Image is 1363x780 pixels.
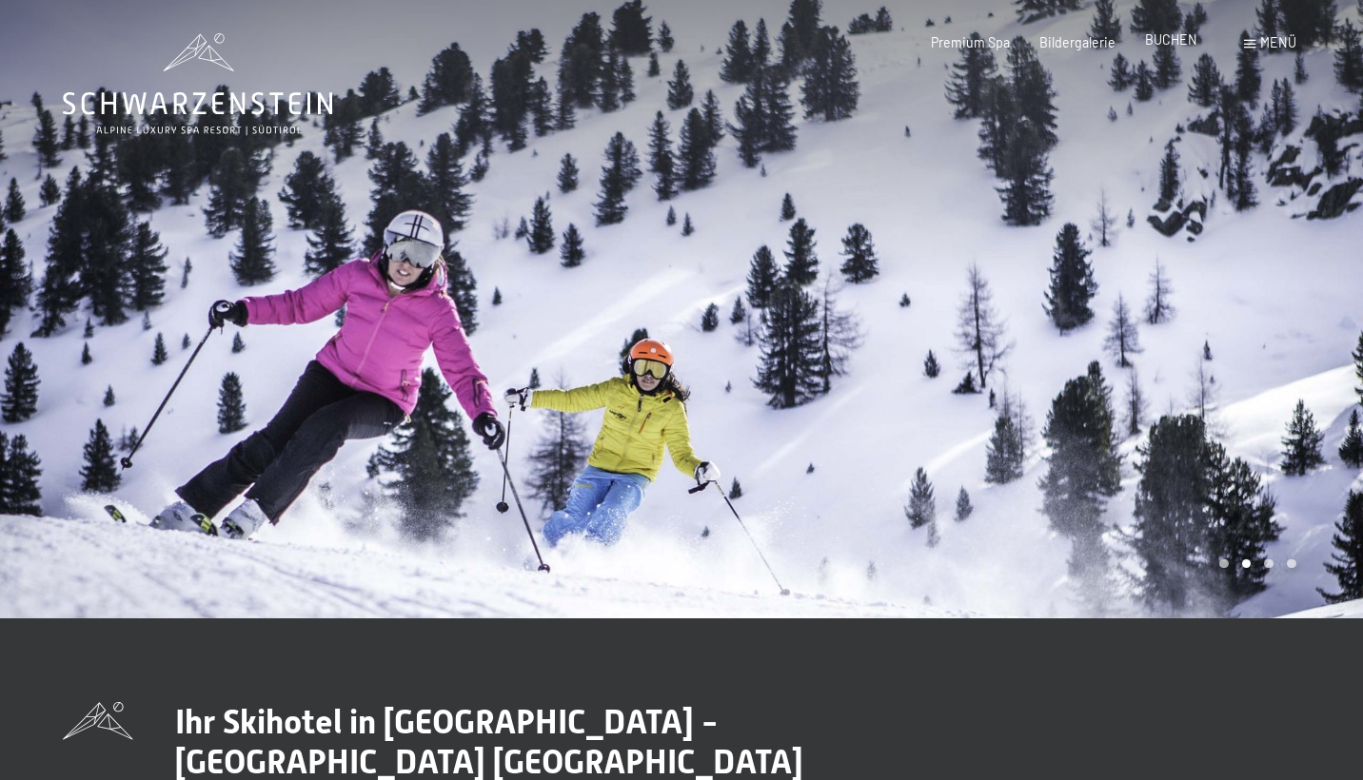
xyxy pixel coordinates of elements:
[1264,559,1274,569] div: Carousel Page 3
[1213,559,1296,569] div: Carousel Pagination
[1287,559,1296,569] div: Carousel Page 4
[1145,31,1197,48] a: BUCHEN
[1260,34,1296,50] span: Menü
[931,34,1010,50] a: Premium Spa
[1242,559,1252,569] div: Carousel Page 2 (Current Slide)
[1219,559,1229,569] div: Carousel Page 1
[1039,34,1116,50] a: Bildergalerie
